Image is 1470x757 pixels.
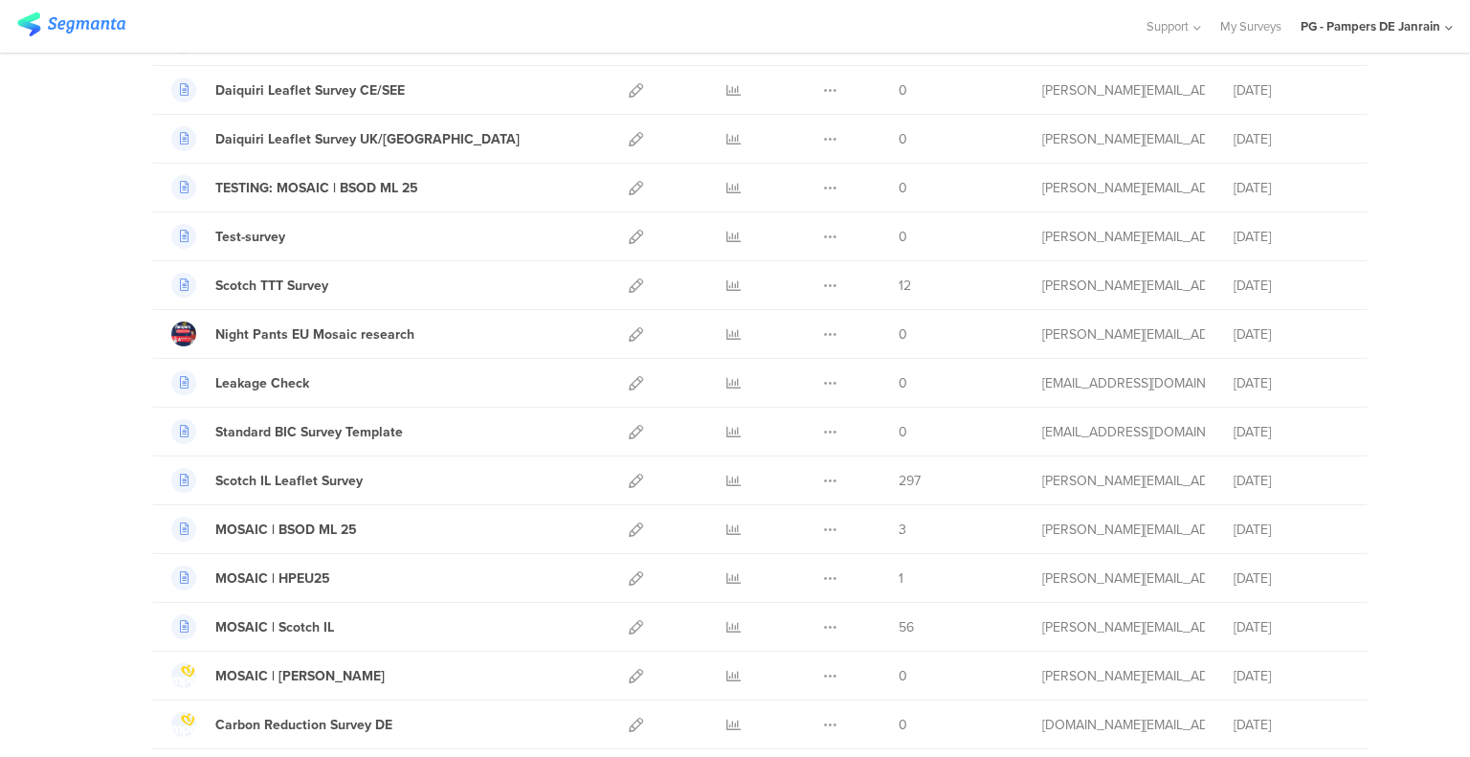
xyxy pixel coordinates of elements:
[1234,568,1348,589] div: [DATE]
[171,78,405,102] a: Daiquiri Leaflet Survey CE/SEE
[1042,520,1205,540] div: fritz.t@pg.com
[1234,715,1348,735] div: [DATE]
[1234,666,1348,686] div: [DATE]
[171,175,418,200] a: TESTING: MOSAIC | BSOD ML 25
[899,471,921,491] span: 297
[1234,276,1348,296] div: [DATE]
[215,324,414,345] div: Night Pants EU Mosaic research
[1234,80,1348,100] div: [DATE]
[1234,324,1348,345] div: [DATE]
[215,129,520,149] div: Daiquiri Leaflet Survey UK/Iberia
[1147,17,1189,35] span: Support
[215,471,363,491] div: Scotch IL Leaflet Survey
[171,614,334,639] a: MOSAIC | Scotch IL
[215,276,328,296] div: Scotch TTT Survey
[1042,276,1205,296] div: fritz.t@pg.com
[215,715,392,735] div: Carbon Reduction Survey DE
[1234,227,1348,247] div: [DATE]
[17,12,125,36] img: segmanta logo
[171,517,357,542] a: MOSAIC | BSOD ML 25
[899,520,906,540] span: 3
[171,126,520,151] a: Daiquiri Leaflet Survey UK/[GEOGRAPHIC_DATA]
[899,373,907,393] span: 0
[171,322,414,346] a: Night Pants EU Mosaic research
[1234,422,1348,442] div: [DATE]
[215,568,330,589] div: MOSAIC | HPEU25
[899,715,907,735] span: 0
[171,224,285,249] a: Test-survey
[899,276,911,296] span: 12
[899,129,907,149] span: 0
[1234,129,1348,149] div: [DATE]
[1042,471,1205,491] div: fritz.t@pg.com
[1042,129,1205,149] div: fritz.t@pg.com
[1042,617,1205,637] div: fritz.t@pg.com
[1234,373,1348,393] div: [DATE]
[1042,568,1205,589] div: fritz.t@pg.com
[215,373,309,393] div: Leakage Check
[1234,617,1348,637] div: [DATE]
[1042,80,1205,100] div: fritz.t@pg.com
[1042,227,1205,247] div: fritz.t@pg.com
[215,80,405,100] div: Daiquiri Leaflet Survey CE/SEE
[215,520,357,540] div: MOSAIC | BSOD ML 25
[215,617,334,637] div: MOSAIC | Scotch IL
[1234,178,1348,198] div: [DATE]
[1301,17,1440,35] div: PG - Pampers DE Janrain
[171,663,385,688] a: MOSAIC | [PERSON_NAME]
[899,568,903,589] span: 1
[171,468,363,493] a: Scotch IL Leaflet Survey
[215,666,385,686] div: MOSAIC | Santiago PIPO
[899,80,907,100] span: 0
[1042,324,1205,345] div: alves.dp@pg.com
[899,178,907,198] span: 0
[1234,471,1348,491] div: [DATE]
[899,666,907,686] span: 0
[215,227,285,247] div: Test-survey
[171,273,328,298] a: Scotch TTT Survey
[171,566,330,590] a: MOSAIC | HPEU25
[1042,422,1205,442] div: burcak.b.1@pg.com
[899,227,907,247] span: 0
[899,324,907,345] span: 0
[899,422,907,442] span: 0
[1234,520,1348,540] div: [DATE]
[171,419,403,444] a: Standard BIC Survey Template
[1042,715,1205,735] div: elteraifi.ae@pg.com
[899,617,914,637] span: 56
[1042,666,1205,686] div: fritz.t@pg.com
[215,422,403,442] div: Standard BIC Survey Template
[1042,373,1205,393] div: burcak.b.1@pg.com
[171,712,392,737] a: Carbon Reduction Survey DE
[1042,178,1205,198] div: fritz.t@pg.com
[171,370,309,395] a: Leakage Check
[215,178,418,198] div: TESTING: MOSAIC | BSOD ML 25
